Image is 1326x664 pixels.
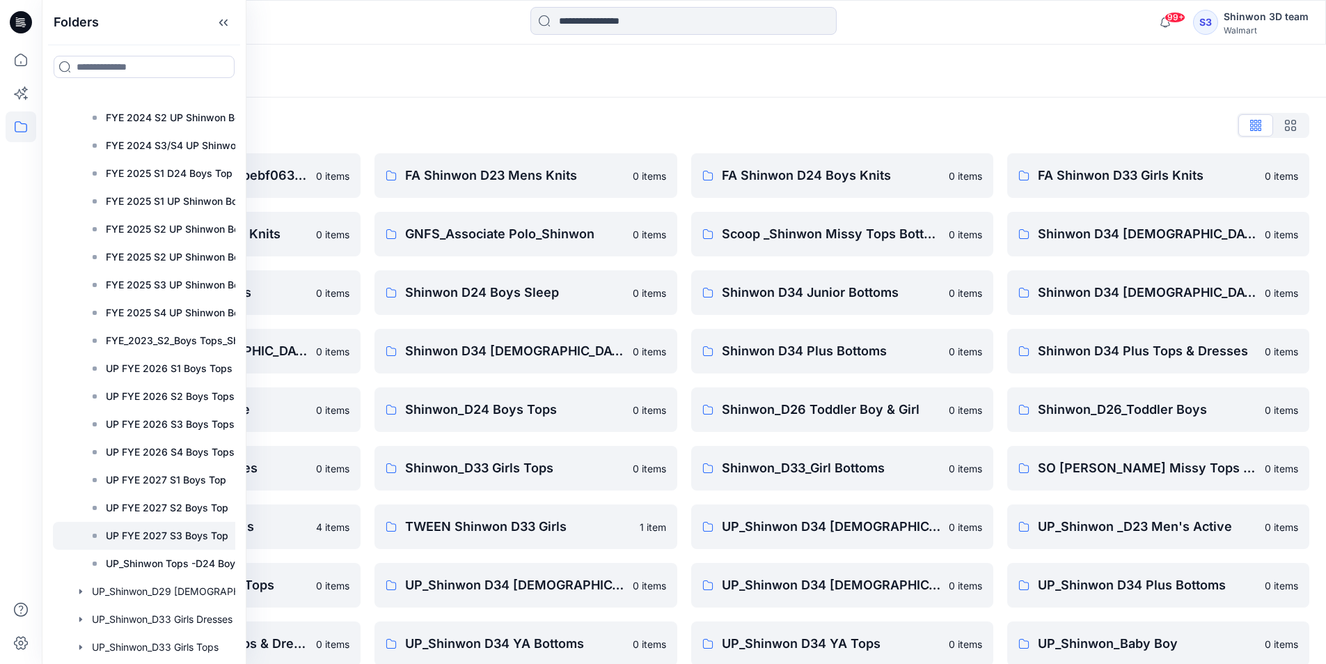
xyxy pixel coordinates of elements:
[106,165,277,182] p: FYE 2025 S1 D24 Boys Top – [PERSON_NAME] White Space
[691,387,993,432] a: Shinwon_D26 Toddler Boy & Girl0 items
[374,329,677,373] a: Shinwon D34 [DEMOGRAPHIC_DATA] Dresses0 items
[1007,270,1309,315] a: Shinwon D34 [DEMOGRAPHIC_DATA] Active0 items
[1038,458,1256,478] p: SO [PERSON_NAME] Missy Tops Bottom Dress
[106,137,277,154] p: FYE 2024 S3/S4 UP Shinwon Boys Tops
[374,153,677,198] a: FA Shinwon D23 Mens Knits0 items
[1265,227,1298,242] p: 0 items
[316,520,349,534] p: 4 items
[106,109,277,126] p: FYE 2024 S2 UP Shinwon Boys Tops
[1038,517,1256,536] p: UP_Shinwon _D23 Men's Active
[722,576,940,595] p: UP_Shinwon D34 [DEMOGRAPHIC_DATA] Dresses
[106,472,226,488] p: UP FYE 2027 S1 Boys Top
[949,227,982,242] p: 0 items
[374,446,677,491] a: Shinwon_D33 Girls Tops0 items
[722,224,940,244] p: Scoop _Shinwon Missy Tops Bottoms Dress
[722,166,940,185] p: FA Shinwon D24 Boys Knits
[106,332,267,349] p: FYE_2023_S2_Boys Tops_Shinwon
[633,227,666,242] p: 0 items
[1007,212,1309,256] a: Shinwon D34 [DEMOGRAPHIC_DATA] Knit Tops0 items
[405,224,624,244] p: GNFS_Associate Polo_Shinwon
[949,169,982,183] p: 0 items
[691,329,993,373] a: Shinwon D34 Plus Bottoms0 items
[949,286,982,300] p: 0 items
[949,344,982,359] p: 0 items
[106,388,235,405] p: UP FYE 2026 S2 Boys Tops
[691,153,993,198] a: FA Shinwon D24 Boys Knits0 items
[1038,400,1256,419] p: Shinwon_D26_Toddler Boys
[1265,578,1298,593] p: 0 items
[316,461,349,476] p: 0 items
[633,286,666,300] p: 0 items
[374,387,677,432] a: Shinwon_D24 Boys Tops0 items
[633,344,666,359] p: 0 items
[1265,169,1298,183] p: 0 items
[1265,286,1298,300] p: 0 items
[316,344,349,359] p: 0 items
[1007,563,1309,608] a: UP_Shinwon D34 Plus Bottoms0 items
[722,400,940,419] p: Shinwon_D26 Toddler Boy & Girl
[106,416,235,433] p: UP FYE 2026 S3 Boys Tops
[1007,446,1309,491] a: SO [PERSON_NAME] Missy Tops Bottom Dress0 items
[405,166,624,185] p: FA Shinwon D23 Mens Knits
[1038,576,1256,595] p: UP_Shinwon D34 Plus Bottoms
[1265,344,1298,359] p: 0 items
[106,527,228,544] p: UP FYE 2027 S3 Boys Top
[1038,341,1256,361] p: Shinwon D34 Plus Tops & Dresses
[106,360,232,377] p: UP FYE 2026 S1 Boys Tops
[106,277,276,293] p: FYE 2025 S3 UP Shinwon Boys Tops
[374,563,677,608] a: UP_Shinwon D34 [DEMOGRAPHIC_DATA] Bottoms0 items
[405,458,624,478] p: Shinwon_D33 Girls Tops
[1007,387,1309,432] a: Shinwon_D26_Toddler Boys0 items
[722,283,940,302] p: Shinwon D34 Junior Bottoms
[106,221,276,238] p: FYE 2025 S2 UP Shinwon Boys Tops
[691,270,993,315] a: Shinwon D34 Junior Bottoms0 items
[633,403,666,417] p: 0 items
[316,227,349,242] p: 0 items
[106,249,277,265] p: FYE 2025 S2 UP Shinwon Boys Tops – [PERSON_NAME] White Space
[1007,153,1309,198] a: FA Shinwon D33 Girls Knits0 items
[722,458,940,478] p: Shinwon_D33_Girl Bottoms
[316,286,349,300] p: 0 items
[691,504,993,549] a: UP_Shinwon D34 [DEMOGRAPHIC_DATA] Knit Tops0 items
[949,461,982,476] p: 0 items
[1193,10,1218,35] div: S3
[633,169,666,183] p: 0 items
[374,270,677,315] a: Shinwon D24 Boys Sleep0 items
[722,341,940,361] p: Shinwon D34 Plus Bottoms
[1038,224,1256,244] p: Shinwon D34 [DEMOGRAPHIC_DATA] Knit Tops
[405,341,624,361] p: Shinwon D34 [DEMOGRAPHIC_DATA] Dresses
[316,169,349,183] p: 0 items
[633,578,666,593] p: 0 items
[106,555,277,572] p: UP_Shinwon Tops -D24 Boys FINAL PP (FYE 2024 S3/S4)
[1038,634,1256,654] p: UP_Shinwon_Baby Boy
[949,637,982,651] p: 0 items
[106,193,274,210] p: FYE 2025 S1 UP Shinwon Boys Tops
[1224,25,1309,36] div: Walmart
[374,504,677,549] a: TWEEN Shinwon D33 Girls1 item
[1265,461,1298,476] p: 0 items
[316,637,349,651] p: 0 items
[106,444,235,461] p: UP FYE 2026 S4 Boys Tops
[405,283,624,302] p: Shinwon D24 Boys Sleep
[1224,8,1309,25] div: Shinwon 3D team
[691,212,993,256] a: Scoop _Shinwon Missy Tops Bottoms Dress0 items
[1165,12,1185,23] span: 99+
[722,634,940,654] p: UP_Shinwon D34 YA Tops
[1265,637,1298,651] p: 0 items
[691,563,993,608] a: UP_Shinwon D34 [DEMOGRAPHIC_DATA] Dresses0 items
[1038,166,1256,185] p: FA Shinwon D33 Girls Knits
[374,212,677,256] a: GNFS_Associate Polo_Shinwon0 items
[691,446,993,491] a: Shinwon_D33_Girl Bottoms0 items
[722,517,940,536] p: UP_Shinwon D34 [DEMOGRAPHIC_DATA] Knit Tops
[1007,329,1309,373] a: Shinwon D34 Plus Tops & Dresses0 items
[1007,504,1309,549] a: UP_Shinwon _D23 Men's Active0 items
[633,461,666,476] p: 0 items
[316,578,349,593] p: 0 items
[949,520,982,534] p: 0 items
[1265,520,1298,534] p: 0 items
[949,403,982,417] p: 0 items
[405,576,624,595] p: UP_Shinwon D34 [DEMOGRAPHIC_DATA] Bottoms
[106,500,228,516] p: UP FYE 2027 S2 Boys Top
[106,304,276,321] p: FYE 2025 S4 UP Shinwon Boys Tops
[640,520,666,534] p: 1 item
